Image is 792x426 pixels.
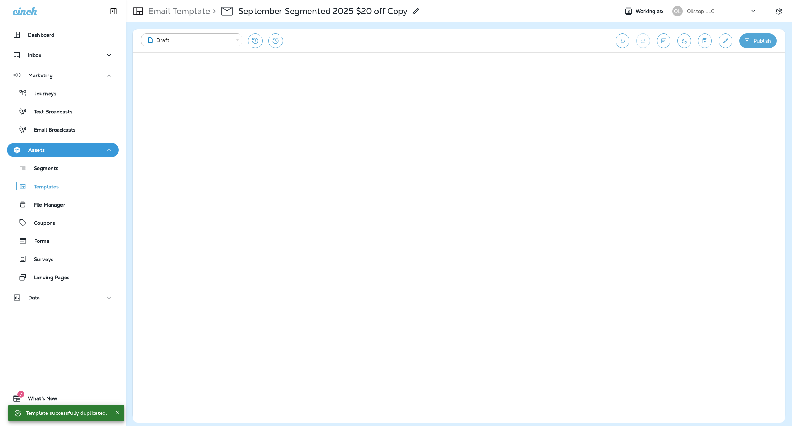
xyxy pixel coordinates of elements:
[7,86,119,100] button: Journeys
[739,33,777,48] button: Publish
[7,48,119,62] button: Inbox
[268,33,283,48] button: View Changelog
[7,197,119,212] button: File Manager
[672,6,683,16] div: OL
[7,143,119,157] button: Assets
[27,220,55,227] p: Coupons
[657,33,670,48] button: Toggle preview
[772,5,785,17] button: Settings
[7,179,119,194] button: Templates
[698,33,712,48] button: Save
[27,238,49,245] p: Forms
[636,8,665,14] span: Working as:
[28,295,40,300] p: Data
[677,33,691,48] button: Send test email
[27,256,53,263] p: Surveys
[27,127,75,134] p: Email Broadcasts
[7,291,119,305] button: Data
[145,6,210,16] p: Email Template
[104,4,123,18] button: Collapse Sidebar
[27,275,69,281] p: Landing Pages
[28,73,53,78] p: Marketing
[26,407,108,419] div: Template successfully duplicated.
[7,28,119,42] button: Dashboard
[7,233,119,248] button: Forms
[7,408,119,422] button: Support
[687,8,715,14] p: Oilstop LLC
[113,408,122,417] button: Close
[28,52,41,58] p: Inbox
[210,6,216,16] p: >
[7,215,119,230] button: Coupons
[238,6,408,16] p: September Segmented 2025 $20 off Copy
[248,33,263,48] button: Restore from previous version
[7,270,119,284] button: Landing Pages
[7,104,119,119] button: Text Broadcasts
[7,391,119,405] button: 7What's New
[28,147,45,153] p: Assets
[28,32,54,38] p: Dashboard
[27,184,59,190] p: Templates
[27,165,58,172] p: Segments
[7,252,119,266] button: Surveys
[27,109,72,115] p: Text Broadcasts
[7,68,119,82] button: Marketing
[17,391,24,398] span: 7
[21,396,57,404] span: What's New
[7,122,119,137] button: Email Broadcasts
[719,33,732,48] button: Edit details
[616,33,629,48] button: Undo
[27,202,65,209] p: File Manager
[146,37,231,44] div: Draft
[27,91,56,97] p: Journeys
[7,160,119,175] button: Segments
